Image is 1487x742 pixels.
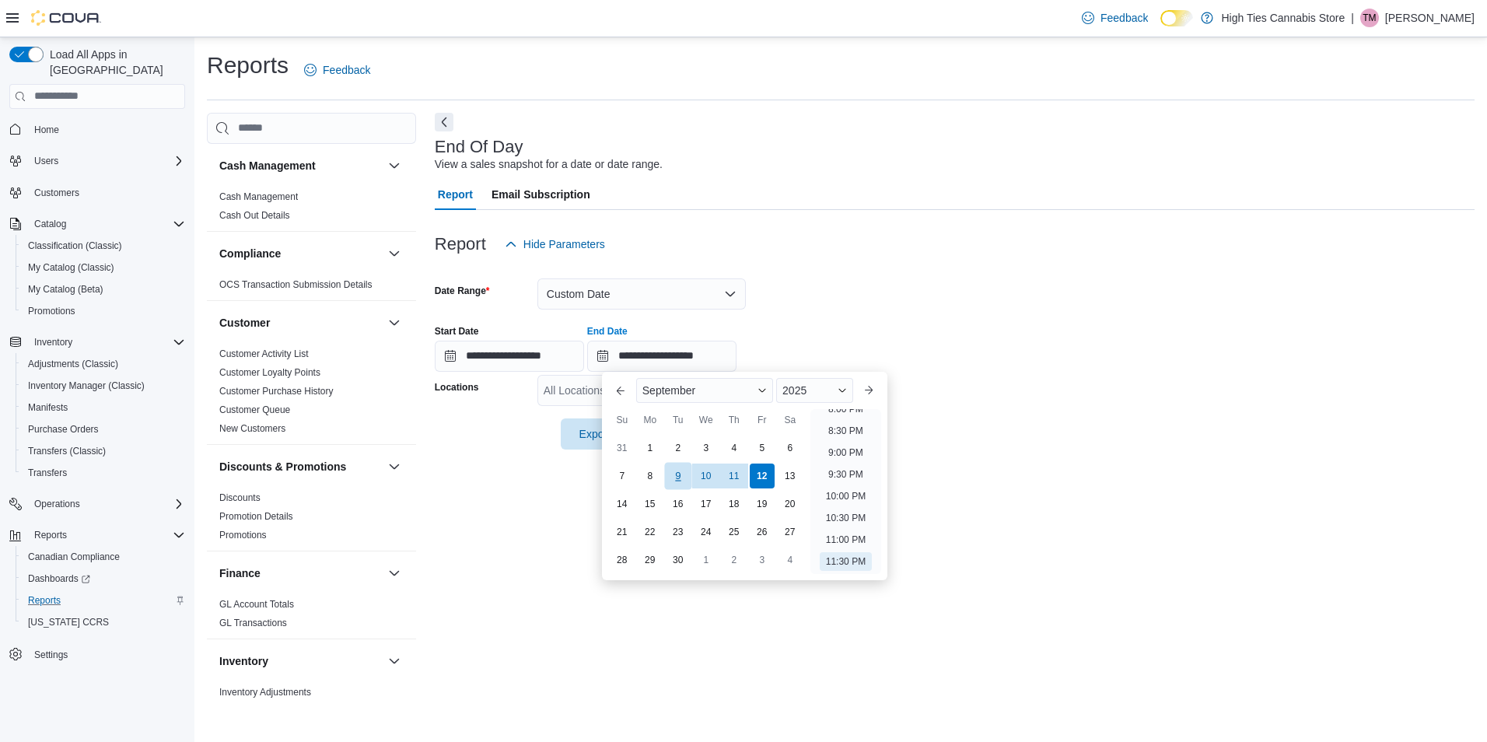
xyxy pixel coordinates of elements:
[219,404,290,415] a: Customer Queue
[750,464,775,488] div: day-12
[28,401,68,414] span: Manifests
[638,408,663,432] div: Mo
[750,408,775,432] div: Fr
[22,236,128,255] a: Classification (Classic)
[16,418,191,440] button: Purchase Orders
[22,420,105,439] a: Purchase Orders
[219,423,285,434] a: New Customers
[385,156,404,175] button: Cash Management
[722,408,747,432] div: Th
[22,442,185,460] span: Transfers (Classic)
[16,590,191,611] button: Reports
[28,572,90,585] span: Dashboards
[219,210,290,221] a: Cash Out Details
[219,209,290,222] span: Cash Out Details
[778,436,803,460] div: day-6
[776,378,853,403] div: Button. Open the year selector. 2025 is currently selected.
[28,646,74,664] a: Settings
[219,492,261,504] span: Discounts
[778,492,803,516] div: day-20
[28,495,86,513] button: Operations
[435,341,584,372] input: Press the down key to open a popover containing a calendar.
[16,278,191,300] button: My Catalog (Beta)
[34,529,67,541] span: Reports
[3,213,191,235] button: Catalog
[778,520,803,544] div: day-27
[694,408,719,432] div: We
[638,436,663,460] div: day-1
[219,246,281,261] h3: Compliance
[664,462,691,489] div: day-9
[610,464,635,488] div: day-7
[22,464,73,482] a: Transfers
[22,548,126,566] a: Canadian Compliance
[219,459,346,474] h3: Discounts & Promotions
[385,244,404,263] button: Compliance
[1360,9,1379,27] div: Theresa Morgan
[219,565,261,581] h3: Finance
[3,493,191,515] button: Operations
[1100,10,1148,26] span: Feedback
[438,179,473,210] span: Report
[16,462,191,484] button: Transfers
[610,436,635,460] div: day-31
[9,112,185,706] nav: Complex example
[722,492,747,516] div: day-18
[642,384,695,397] span: September
[28,283,103,296] span: My Catalog (Beta)
[638,548,663,572] div: day-29
[219,246,382,261] button: Compliance
[636,378,773,403] div: Button. Open the month selector. September is currently selected.
[638,464,663,488] div: day-8
[638,492,663,516] div: day-15
[219,459,382,474] button: Discounts & Promotions
[16,300,191,322] button: Promotions
[750,548,775,572] div: day-3
[28,380,145,392] span: Inventory Manager (Classic)
[435,113,453,131] button: Next
[22,420,185,439] span: Purchase Orders
[28,184,86,202] a: Customers
[22,280,185,299] span: My Catalog (Beta)
[219,315,382,331] button: Customer
[523,236,605,252] span: Hide Parameters
[28,333,185,352] span: Inventory
[219,510,293,523] span: Promotion Details
[219,158,382,173] button: Cash Management
[207,488,416,551] div: Discounts & Promotions
[28,121,65,139] a: Home
[219,278,373,291] span: OCS Transaction Submission Details
[750,520,775,544] div: day-26
[22,236,185,255] span: Classification (Classic)
[22,548,185,566] span: Canadian Compliance
[22,398,185,417] span: Manifests
[610,492,635,516] div: day-14
[608,434,804,574] div: September, 2025
[219,599,294,610] a: GL Account Totals
[219,366,320,379] span: Customer Loyalty Points
[16,546,191,568] button: Canadian Compliance
[610,548,635,572] div: day-28
[22,355,185,373] span: Adjustments (Classic)
[16,568,191,590] a: Dashboards
[323,62,370,78] span: Feedback
[219,598,294,611] span: GL Account Totals
[219,348,309,359] a: Customer Activity List
[28,240,122,252] span: Classification (Classic)
[492,179,590,210] span: Email Subscription
[820,552,872,571] li: 11:30 PM
[28,120,185,139] span: Home
[1160,10,1193,26] input: Dark Mode
[750,436,775,460] div: day-5
[28,333,79,352] button: Inventory
[822,443,869,462] li: 9:00 PM
[219,686,311,698] span: Inventory Adjustments
[219,315,270,331] h3: Customer
[219,687,311,698] a: Inventory Adjustments
[28,551,120,563] span: Canadian Compliance
[207,595,416,639] div: Finance
[694,464,719,488] div: day-10
[34,336,72,348] span: Inventory
[778,408,803,432] div: Sa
